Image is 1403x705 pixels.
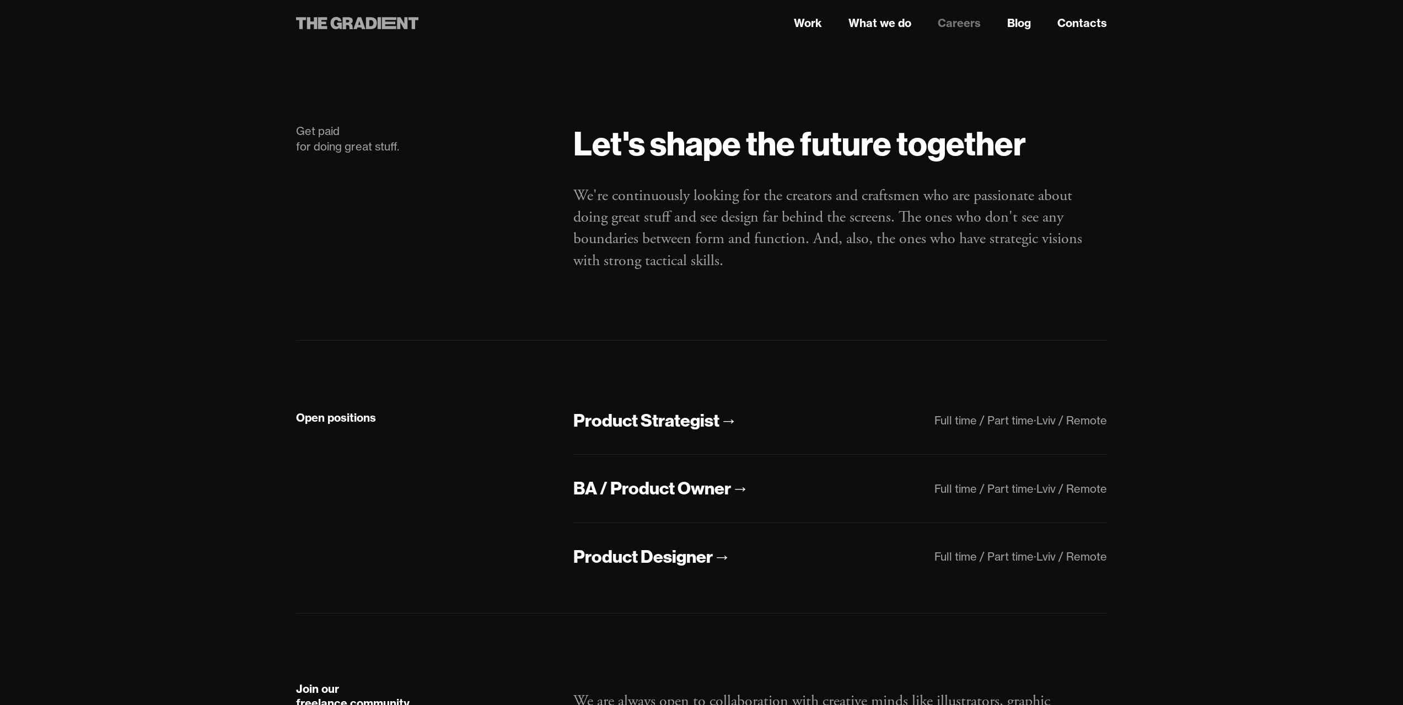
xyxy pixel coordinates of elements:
a: Work [794,15,822,31]
strong: Open positions [296,411,376,424]
a: Product Strategist→ [573,409,737,433]
div: · [1034,413,1036,427]
div: Full time / Part time [934,482,1034,496]
div: Lviv / Remote [1036,413,1107,427]
a: Product Designer→ [573,545,730,569]
div: Product Strategist [573,409,719,432]
a: What we do [848,15,911,31]
a: BA / Product Owner→ [573,477,749,501]
a: Careers [938,15,981,31]
div: Product Designer [573,545,713,568]
div: BA / Product Owner [573,477,731,500]
div: Lviv / Remote [1036,482,1107,496]
p: We're continuously looking for the creators and craftsmen who are passionate about doing great st... [573,185,1107,272]
div: Full time / Part time [934,550,1034,563]
div: Get paid for doing great stuff. [296,123,552,154]
div: Lviv / Remote [1036,550,1107,563]
div: · [1034,482,1036,496]
div: → [713,545,730,568]
div: · [1034,550,1036,563]
a: Blog [1007,15,1031,31]
div: → [719,409,737,432]
strong: Let's shape the future together [573,122,1026,164]
a: Contacts [1057,15,1107,31]
div: → [731,477,749,500]
div: Full time / Part time [934,413,1034,427]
